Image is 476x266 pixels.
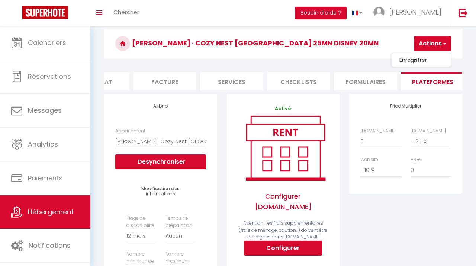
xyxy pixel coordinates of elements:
[389,7,441,17] span: [PERSON_NAME]
[295,7,347,19] button: Besoin d'aide ?
[238,112,333,184] img: rent.png
[200,72,263,90] li: Services
[267,72,330,90] li: Checklists
[401,72,464,90] li: Plateformes
[411,128,446,135] label: [DOMAIN_NAME]
[334,72,397,90] li: Formulaires
[28,72,71,81] span: Réservations
[115,128,145,135] label: Appartement
[238,105,328,112] p: Activé
[113,8,139,16] span: Chercher
[244,241,322,256] button: Configurer
[115,103,206,109] h4: Airbnb
[28,173,63,183] span: Paiements
[28,38,66,47] span: Calendriers
[360,156,378,163] label: Website
[28,140,58,149] span: Analytics
[28,106,62,115] span: Messages
[28,207,74,217] span: Hébergement
[239,220,327,240] span: Attention : les frais supplémentaires (frais de ménage, caution...) doivent être renseignés dans ...
[411,156,423,163] label: VRBO
[360,128,396,135] label: [DOMAIN_NAME]
[459,8,468,17] img: logout
[115,154,206,169] button: Desynchroniser
[360,103,451,109] h4: Price Multiplier
[126,186,194,197] h4: Modification des informations
[104,29,462,58] h3: [PERSON_NAME] · Cozy Nest [GEOGRAPHIC_DATA] 25mn Disney 20mn
[29,241,71,250] span: Notifications
[392,55,451,65] a: Enregistrer
[22,6,68,19] img: Super Booking
[133,72,196,90] li: Facture
[445,235,476,266] iframe: LiveChat chat widget
[126,215,156,229] label: Plage de disponibilité
[165,215,195,229] label: Temps de préparation
[414,36,451,51] button: Actions
[238,184,328,220] span: Configurer [DOMAIN_NAME]
[373,7,385,18] img: ...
